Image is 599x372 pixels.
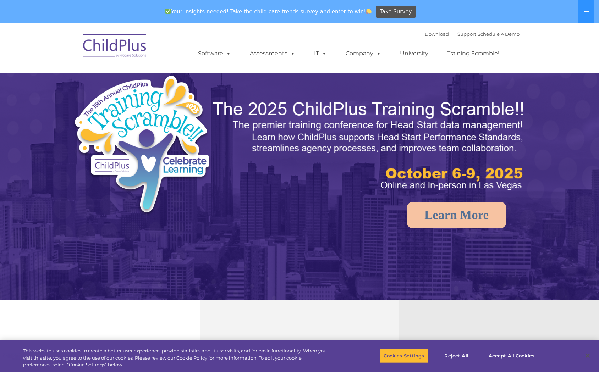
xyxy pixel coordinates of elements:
a: Support [457,31,476,37]
button: Close [580,348,595,363]
span: Last name [99,47,120,52]
span: Your insights needed! Take the child care trends survey and enter to win! [162,5,375,18]
a: Take Survey [376,6,416,18]
img: ✅ [165,9,171,14]
a: Schedule A Demo [478,31,520,37]
a: IT [307,46,334,61]
div: This website uses cookies to create a better user experience, provide statistics about user visit... [23,348,329,368]
a: Learn More [407,202,506,228]
img: 👏 [366,9,372,14]
button: Accept All Cookies [485,348,538,363]
a: Company [339,46,388,61]
a: Training Scramble!! [440,46,508,61]
a: University [393,46,435,61]
button: Cookies Settings [380,348,428,363]
img: ChildPlus by Procare Solutions [79,29,150,65]
a: Software [191,46,238,61]
font: | [425,31,520,37]
a: Assessments [243,46,302,61]
span: Phone number [99,76,129,81]
a: Download [425,31,449,37]
span: Take Survey [380,6,412,18]
button: Reject All [434,348,479,363]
